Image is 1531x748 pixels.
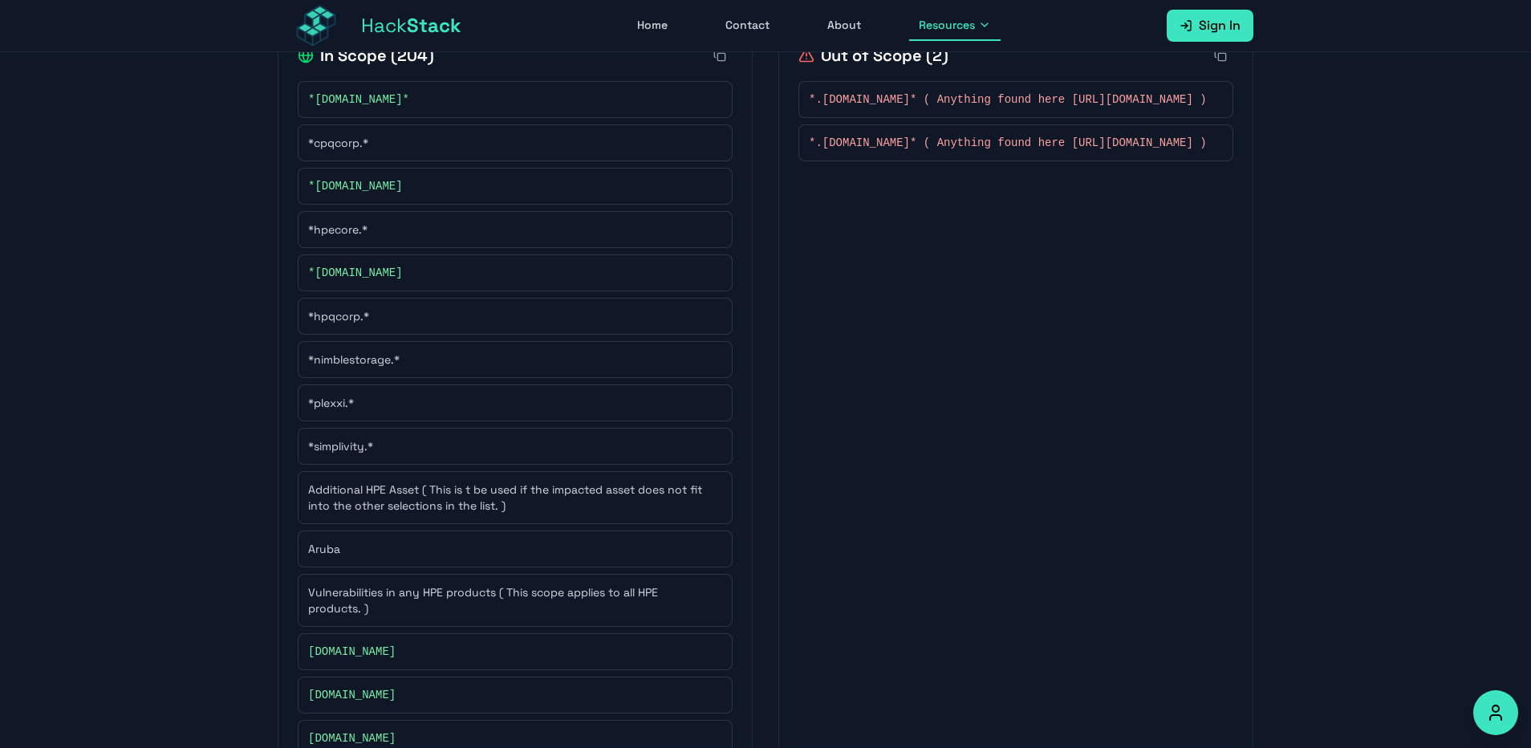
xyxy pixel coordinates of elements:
span: Resources [919,17,975,33]
span: Hack [361,13,461,39]
span: [DOMAIN_NAME] [308,730,396,746]
button: Accessibility Options [1473,690,1518,735]
span: Vulnerabilities in any HPE products ( This scope applies to all HPE products. ) [308,584,706,616]
a: Home [627,10,677,41]
h2: Out of Scope ( 2 ) [798,44,948,67]
a: Sign In [1167,10,1253,42]
span: Additional HPE Asset ( This is t be used if the impacted asset does not fit into the other select... [308,482,706,514]
button: Copy all in-scope items [707,43,733,68]
span: Stack [407,13,461,38]
a: About [818,10,871,41]
span: *simplivity.* [308,438,373,454]
span: [DOMAIN_NAME] [308,687,396,703]
span: Aruba [308,541,340,557]
span: *cpqcorp.* [308,135,368,151]
span: [DOMAIN_NAME] [308,644,396,660]
span: Sign In [1199,16,1241,35]
span: *.[DOMAIN_NAME]* ( Anything found here [URL][DOMAIN_NAME] ) [809,135,1207,151]
span: *nimblestorage.* [308,352,400,368]
span: *hpqcorp.* [308,308,369,324]
span: *[DOMAIN_NAME] [308,178,403,194]
h2: In Scope ( 204 ) [298,44,434,67]
button: Copy all out-of-scope items [1208,43,1233,68]
span: *hpecore.* [308,222,368,238]
button: Resources [909,10,1001,41]
span: *[DOMAIN_NAME]* [308,91,409,108]
span: *[DOMAIN_NAME] [308,265,403,281]
a: Contact [716,10,779,41]
span: *.[DOMAIN_NAME]* ( Anything found here [URL][DOMAIN_NAME] ) [809,91,1207,108]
